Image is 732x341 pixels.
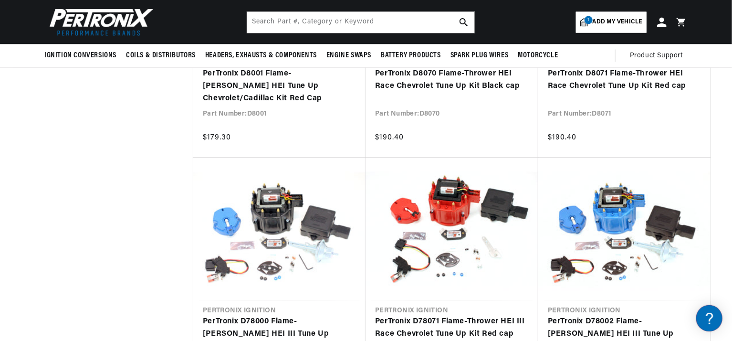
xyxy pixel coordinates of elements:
a: Shipping FAQs [10,160,181,175]
summary: Engine Swaps [322,44,376,67]
span: Headers, Exhausts & Components [205,51,317,61]
div: Shipping [10,145,181,154]
span: Motorcycle [518,51,558,61]
input: Search Part #, Category or Keyword [247,12,474,33]
img: Pertronix [44,6,154,39]
a: PerTronix D8071 Flame-Thrower HEI Race Chevrolet Tune Up Kit Red cap [548,68,701,92]
a: FAQs [10,121,181,136]
span: Add my vehicle [593,18,642,27]
summary: Motorcycle [513,44,563,67]
summary: Ignition Conversions [44,44,121,67]
a: PerTronix D8070 Flame-Thrower HEI Race Chevrolet Tune Up Kit Black cap [375,68,529,92]
summary: Battery Products [376,44,446,67]
div: Ignition Products [10,66,181,75]
a: Orders FAQ [10,199,181,214]
button: Contact Us [10,256,181,272]
a: Payment, Pricing, and Promotions FAQ [10,239,181,254]
a: PerTronix D8001 Flame-[PERSON_NAME] HEI Tune Up Chevrolet/Cadillac Kit Red Cap [203,68,356,105]
summary: Product Support [630,44,688,67]
div: Orders [10,184,181,193]
a: 1Add my vehicle [576,12,647,33]
button: search button [453,12,474,33]
summary: Spark Plug Wires [446,44,513,67]
summary: Headers, Exhausts & Components [200,44,322,67]
span: Battery Products [381,51,441,61]
span: Ignition Conversions [44,51,116,61]
span: Coils & Distributors [126,51,196,61]
span: Product Support [630,51,683,61]
summary: Coils & Distributors [121,44,200,67]
a: FAQ [10,81,181,96]
span: Engine Swaps [326,51,371,61]
div: JBA Performance Exhaust [10,106,181,115]
span: 1 [585,16,593,24]
div: Payment, Pricing, and Promotions [10,224,181,233]
a: POWERED BY ENCHANT [131,275,184,284]
span: Spark Plug Wires [450,51,509,61]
